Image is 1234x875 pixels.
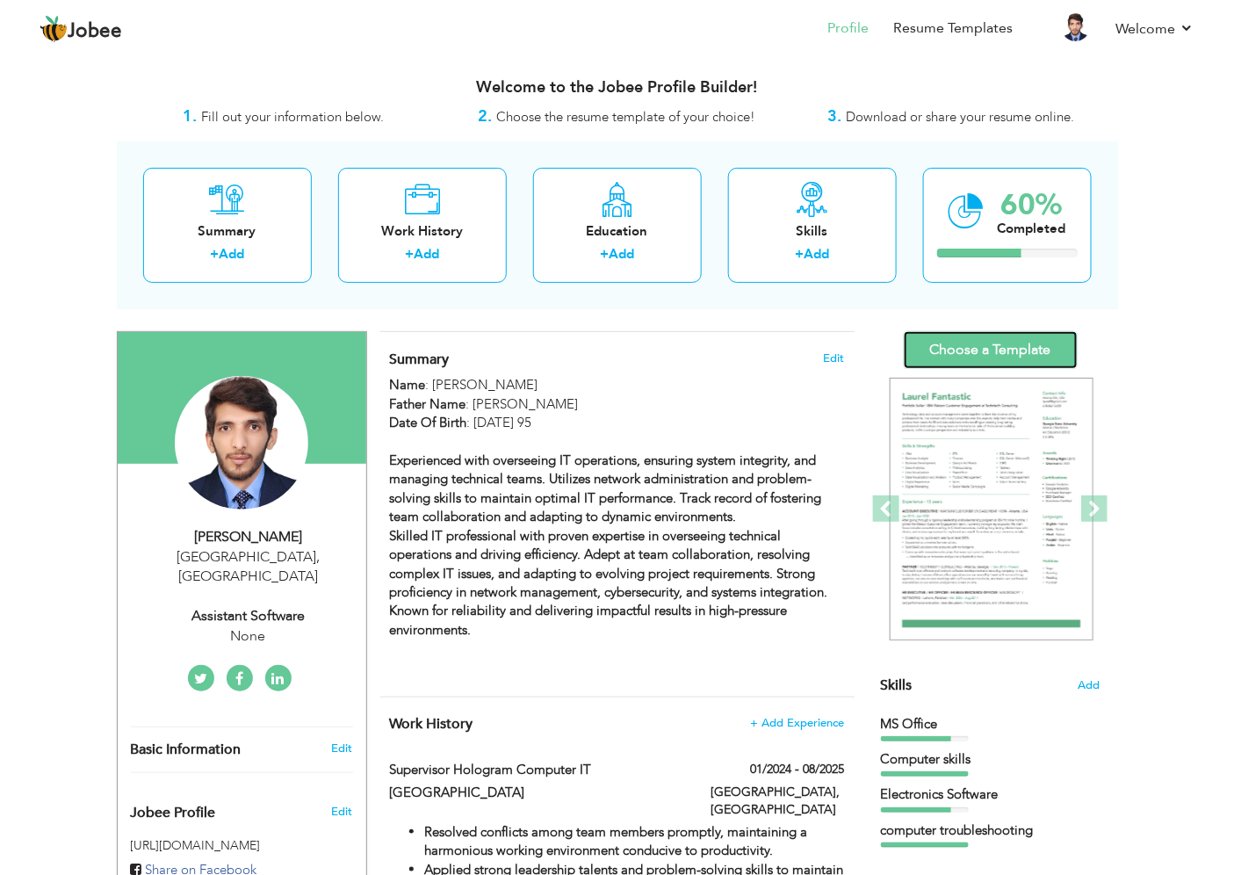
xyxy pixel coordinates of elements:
span: , [316,547,320,567]
div: Assistant Software [131,606,366,626]
label: + [795,245,804,264]
label: + [210,245,219,264]
div: computer troubleshooting [881,821,1100,840]
strong: Name [429,395,465,413]
span: Basic Information [131,742,242,758]
img: Hassaan Ahmad [175,376,308,510]
span: Edit [824,352,845,365]
label: [GEOGRAPHIC_DATA], [GEOGRAPHIC_DATA] [711,784,845,819]
strong: Father [389,395,426,413]
h3: Welcome to the Jobee Profile Builder! [117,79,1118,97]
label: Supervisor Hologram Computer IT [389,761,684,779]
strong: Of [421,414,436,431]
label: + [405,245,414,264]
a: Add [804,245,829,263]
div: Work History [352,222,493,241]
div: None [131,626,366,647]
h4: Adding a summary is a quick and easy way to highlight your experience and interests. [389,351,844,368]
div: Summary [157,222,298,241]
div: MS Office [881,715,1100,734]
a: Choose a Template [904,331,1078,369]
label: + [600,245,609,264]
div: Electronics Software [881,785,1100,804]
strong: Birth [439,414,466,431]
a: Jobee [40,15,122,43]
a: Welcome [1116,18,1194,40]
a: Add [609,245,634,263]
span: Work History [389,714,473,734]
strong: Date [389,414,417,431]
div: Computer skills [881,750,1100,769]
div: Enhance your career by creating a custom URL for your Jobee public profile. [118,786,366,830]
strong: Name [389,376,425,394]
div: [PERSON_NAME] [131,527,366,547]
strong: 3. [827,105,841,127]
span: Add [1079,677,1100,694]
h4: This helps to show the companies you have worked for. [389,715,844,733]
strong: 2. [479,105,493,127]
div: 60% [998,191,1066,220]
strong: 1. [183,105,197,127]
img: Profile Img [1062,13,1090,41]
h5: [URL][DOMAIN_NAME] [131,839,353,852]
span: Summary [389,350,449,369]
strong: Experienced with overseeing IT operations, ensuring system integrity, and managing technical team... [389,452,827,639]
div: Skills [742,222,883,241]
a: Resume Templates [893,18,1013,39]
span: Edit [331,804,352,820]
a: Profile [827,18,869,39]
strong: Resolved conflicts among team members promptly, maintaining a harmonious working environment cond... [424,823,807,859]
span: Choose the resume template of your choice! [497,108,756,126]
a: Edit [331,741,352,756]
div: Completed [998,220,1066,238]
a: Add [414,245,439,263]
a: Add [219,245,244,263]
label: [GEOGRAPHIC_DATA] [389,784,684,802]
img: jobee.io [40,15,68,43]
span: Fill out your information below. [201,108,384,126]
label: 01/2024 - 08/2025 [751,761,845,778]
div: : [PERSON_NAME] : [PERSON_NAME] : [DATE] 95 [389,376,844,677]
span: + Add Experience [751,717,845,729]
span: Skills [881,676,913,695]
span: Jobee [68,22,122,41]
span: Download or share your resume online. [846,108,1074,126]
div: Education [547,222,688,241]
div: [GEOGRAPHIC_DATA] [GEOGRAPHIC_DATA] [131,547,366,588]
span: Jobee Profile [131,806,216,821]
